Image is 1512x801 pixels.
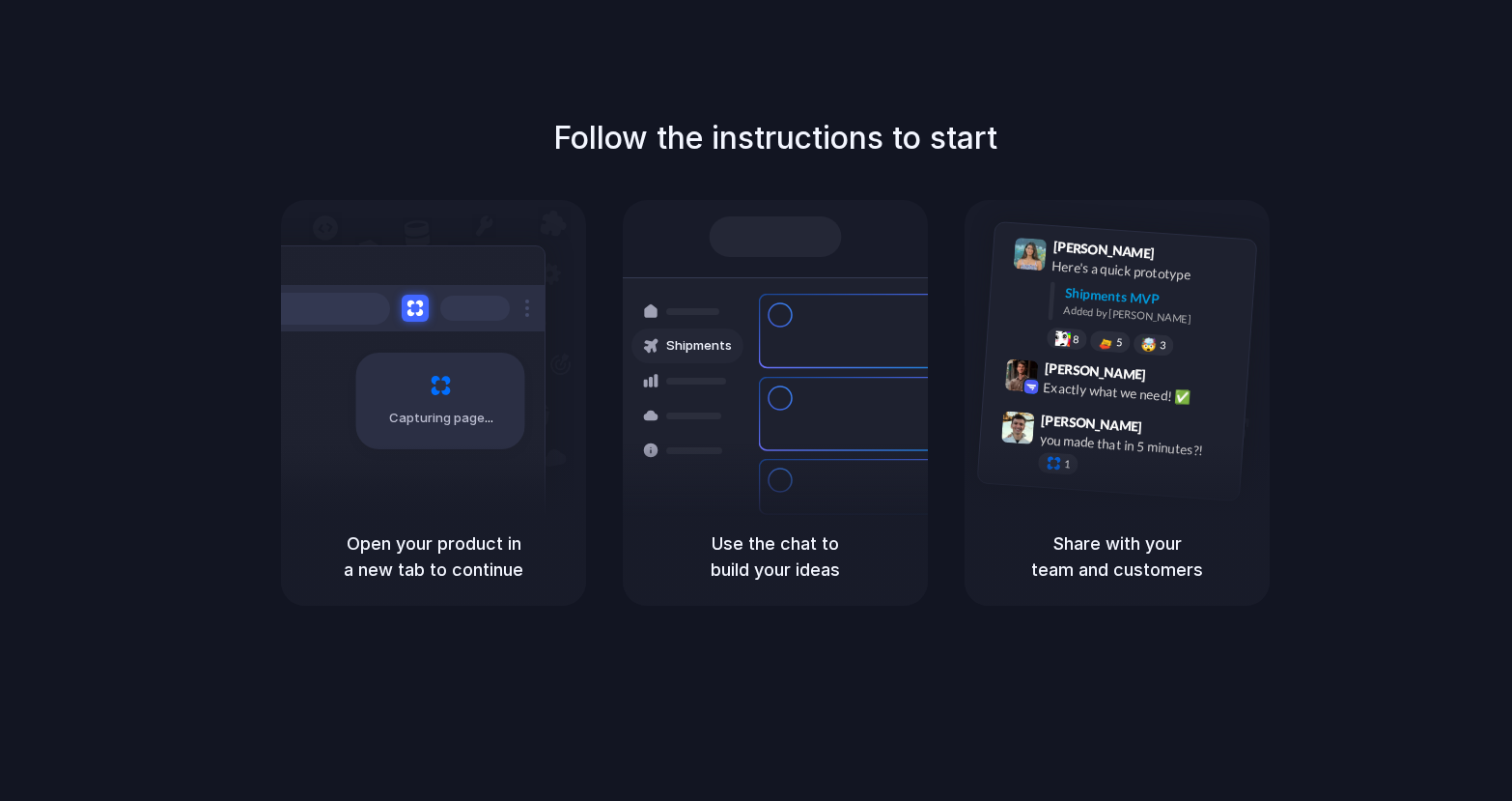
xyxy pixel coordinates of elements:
[1073,334,1079,345] span: 8
[646,530,905,583] h5: Use the chat to build your ideas
[1044,358,1146,386] span: [PERSON_NAME]
[1152,366,1191,389] span: 9:42 AM
[553,115,997,161] h1: Follow the instructions to start
[1064,459,1071,470] span: 1
[304,530,563,583] h5: Open your product in a new tab to continue
[1161,245,1200,269] span: 9:41 AM
[1039,429,1232,462] div: you made that in 5 minutes?!
[1141,337,1158,352] div: 🤯
[1160,340,1166,351] span: 3
[1116,337,1123,348] span: 5
[1148,418,1188,442] span: 9:47 AM
[389,409,496,428] span: Capturing page
[1051,256,1245,289] div: Here's a quick prototype
[1041,410,1143,438] span: [PERSON_NAME]
[666,336,732,356] span: Shipments
[1043,377,1236,410] div: Exactly what we need! ✅
[1063,302,1241,330] div: Added by [PERSON_NAME]
[1052,236,1155,264] span: [PERSON_NAME]
[988,530,1246,583] h5: Share with your team and customers
[1064,283,1243,315] div: Shipments MVP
